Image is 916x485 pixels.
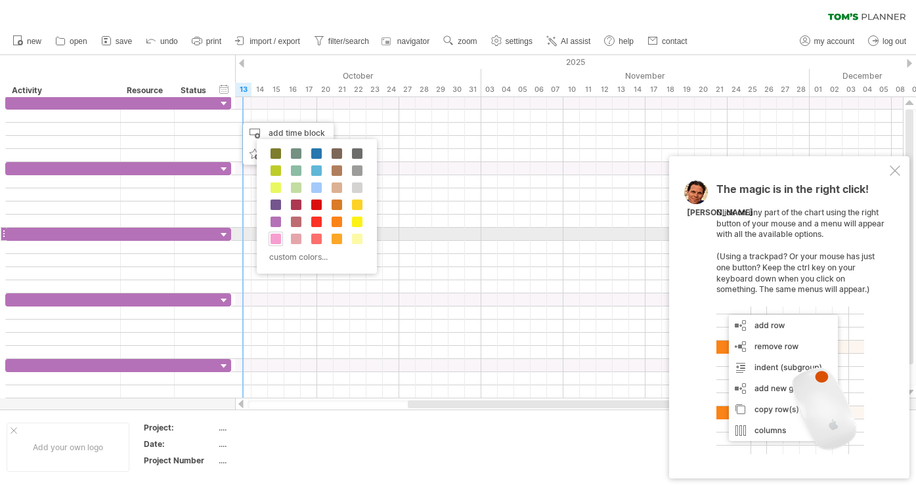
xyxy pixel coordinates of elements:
div: Monday, 1 December 2025 [810,83,826,96]
div: Wednesday, 3 December 2025 [842,83,859,96]
div: Monday, 17 November 2025 [645,83,662,96]
div: Tuesday, 25 November 2025 [744,83,760,96]
div: Add your own logo [7,423,129,472]
div: .... [219,422,329,433]
span: print [206,37,221,46]
span: new [27,37,41,46]
div: Click on any part of the chart using the right button of your mouse and a menu will appear with a... [716,184,887,454]
div: Monday, 13 October 2025 [235,83,251,96]
div: Status [181,84,209,97]
span: save [116,37,132,46]
div: Tuesday, 2 December 2025 [826,83,842,96]
span: The magic is in the right click! [716,182,869,202]
div: Wednesday, 29 October 2025 [432,83,448,96]
div: Wednesday, 12 November 2025 [596,83,613,96]
div: add time block [243,123,334,144]
div: Thursday, 13 November 2025 [613,83,629,96]
div: Thursday, 30 October 2025 [448,83,465,96]
div: Date: [144,438,216,450]
div: Friday, 17 October 2025 [301,83,317,96]
div: Thursday, 6 November 2025 [531,83,547,96]
div: Wednesday, 22 October 2025 [350,83,366,96]
span: AI assist [561,37,590,46]
span: navigator [397,37,429,46]
div: Tuesday, 28 October 2025 [416,83,432,96]
div: Wednesday, 19 November 2025 [678,83,695,96]
div: Thursday, 4 December 2025 [859,83,875,96]
div: Thursday, 16 October 2025 [284,83,301,96]
div: Activity [12,84,113,97]
a: my account [796,33,858,50]
div: Monday, 8 December 2025 [892,83,908,96]
div: Monday, 10 November 2025 [563,83,580,96]
span: my account [814,37,854,46]
div: Wednesday, 26 November 2025 [760,83,777,96]
div: Tuesday, 18 November 2025 [662,83,678,96]
a: print [188,33,225,50]
div: Tuesday, 21 October 2025 [334,83,350,96]
div: Project Number [144,455,216,466]
span: log out [883,37,906,46]
a: settings [488,33,536,50]
div: .... [219,438,329,450]
span: import / export [250,37,300,46]
div: October 2025 [104,69,481,83]
div: custom colors... [263,248,366,266]
div: Tuesday, 4 November 2025 [498,83,514,96]
div: Thursday, 20 November 2025 [695,83,711,96]
span: undo [160,37,178,46]
div: Tuesday, 11 November 2025 [580,83,596,96]
div: Resource [127,84,167,97]
span: contact [662,37,687,46]
div: Monday, 27 October 2025 [399,83,416,96]
a: log out [865,33,910,50]
span: (Using a trackpad? Or your mouse has just one button? Keep the ctrl key on your keyboard down whe... [716,251,875,294]
div: Monday, 24 November 2025 [728,83,744,96]
a: new [9,33,45,50]
div: Wednesday, 5 November 2025 [514,83,531,96]
div: Friday, 31 October 2025 [465,83,481,96]
span: filter/search [328,37,369,46]
div: November 2025 [481,69,810,83]
div: Monday, 20 October 2025 [317,83,334,96]
div: Wednesday, 15 October 2025 [268,83,284,96]
div: Project: [144,422,216,433]
a: open [52,33,91,50]
a: help [601,33,638,50]
div: Friday, 24 October 2025 [383,83,399,96]
div: Friday, 5 December 2025 [875,83,892,96]
div: Friday, 7 November 2025 [547,83,563,96]
a: filter/search [311,33,373,50]
a: import / export [232,33,304,50]
div: .... [219,455,329,466]
a: AI assist [543,33,594,50]
div: Friday, 28 November 2025 [793,83,810,96]
div: Thursday, 23 October 2025 [366,83,383,96]
div: Tuesday, 14 October 2025 [251,83,268,96]
a: contact [644,33,691,50]
a: navigator [380,33,433,50]
div: add icon [243,144,334,165]
a: save [98,33,136,50]
div: Thursday, 27 November 2025 [777,83,793,96]
div: Friday, 21 November 2025 [711,83,728,96]
span: settings [506,37,533,46]
div: [PERSON_NAME] [687,207,753,219]
span: help [619,37,634,46]
a: undo [142,33,182,50]
div: Monday, 3 November 2025 [481,83,498,96]
span: zoom [458,37,477,46]
span: open [70,37,87,46]
div: Friday, 14 November 2025 [629,83,645,96]
a: zoom [440,33,481,50]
